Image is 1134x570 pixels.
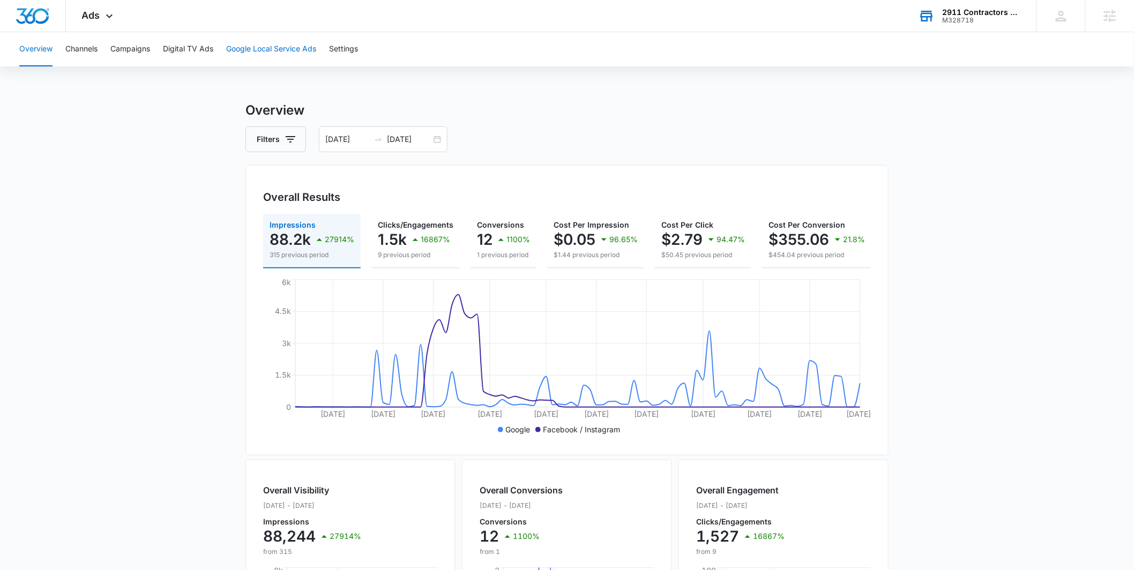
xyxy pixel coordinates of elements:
p: 88,244 [263,528,316,545]
div: Keywords by Traffic [118,63,181,70]
p: $50.45 previous period [661,250,745,260]
p: $454.04 previous period [769,250,866,260]
p: 16867% [421,236,450,243]
input: Start date [325,133,370,145]
div: v 4.0.25 [30,17,53,26]
tspan: [DATE] [584,409,609,418]
p: 27914% [325,236,354,243]
tspan: [DATE] [797,409,822,418]
span: swap-right [374,135,383,144]
p: 1 previous period [477,250,530,260]
h3: Overall Results [263,189,340,205]
tspan: 1.5k [275,370,291,379]
span: Ads [82,10,100,21]
tspan: [DATE] [371,409,396,418]
tspan: [DATE] [846,409,871,418]
p: 21.8% [843,236,866,243]
span: Conversions [477,220,524,229]
button: Settings [329,32,358,66]
button: Channels [65,32,98,66]
button: Google Local Service Ads [226,32,316,66]
tspan: 0 [286,402,291,411]
div: account id [943,17,1021,24]
h2: Overall Engagement [696,484,785,497]
button: Campaigns [110,32,150,66]
p: 9 previous period [378,250,453,260]
span: Cost Per Click [661,220,713,229]
button: Digital TV Ads [163,32,213,66]
p: $355.06 [769,231,829,248]
p: from 315 [263,547,361,557]
div: Domain Overview [41,63,96,70]
button: Overview [19,32,53,66]
p: $0.05 [554,231,595,248]
p: 96.65% [609,236,638,243]
span: Clicks/Engagements [378,220,453,229]
span: Cost Per Conversion [769,220,845,229]
p: 16867% [753,532,785,540]
p: 1100% [513,532,540,540]
p: Facebook / Instagram [543,424,620,435]
h3: Overview [245,101,889,120]
p: 315 previous period [270,250,354,260]
tspan: [DATE] [748,409,772,418]
span: Cost Per Impression [554,220,629,229]
p: 1,527 [696,528,739,545]
p: $2.79 [661,231,703,248]
span: to [374,135,383,144]
p: Clicks/Engagements [696,518,785,526]
p: [DATE] - [DATE] [480,501,563,511]
p: from 1 [480,547,563,557]
img: tab_keywords_by_traffic_grey.svg [107,62,115,71]
p: 1100% [506,236,530,243]
tspan: [DATE] [421,409,446,418]
tspan: [DATE] [478,409,502,418]
tspan: [DATE] [534,409,558,418]
h2: Overall Visibility [263,484,361,497]
tspan: [DATE] [691,409,715,418]
p: 12 [480,528,499,545]
img: website_grey.svg [17,28,26,36]
p: from 9 [696,547,785,557]
img: logo_orange.svg [17,17,26,26]
p: [DATE] - [DATE] [263,501,361,511]
button: Filters [245,126,306,152]
p: Impressions [263,518,361,526]
p: $1.44 previous period [554,250,638,260]
div: account name [943,8,1021,17]
p: 1.5k [378,231,407,248]
p: [DATE] - [DATE] [696,501,785,511]
p: Google [505,424,530,435]
input: End date [387,133,431,145]
tspan: 4.5k [275,306,291,316]
span: Impressions [270,220,316,229]
h2: Overall Conversions [480,484,563,497]
div: Domain: [DOMAIN_NAME] [28,28,118,36]
p: 94.47% [717,236,745,243]
p: 12 [477,231,493,248]
p: 27914% [330,532,361,540]
tspan: 3k [282,339,291,348]
tspan: [DATE] [320,409,345,418]
tspan: [DATE] [635,409,659,418]
p: Conversions [480,518,563,526]
tspan: 6k [282,277,291,287]
img: tab_domain_overview_orange.svg [29,62,38,71]
p: 88.2k [270,231,311,248]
